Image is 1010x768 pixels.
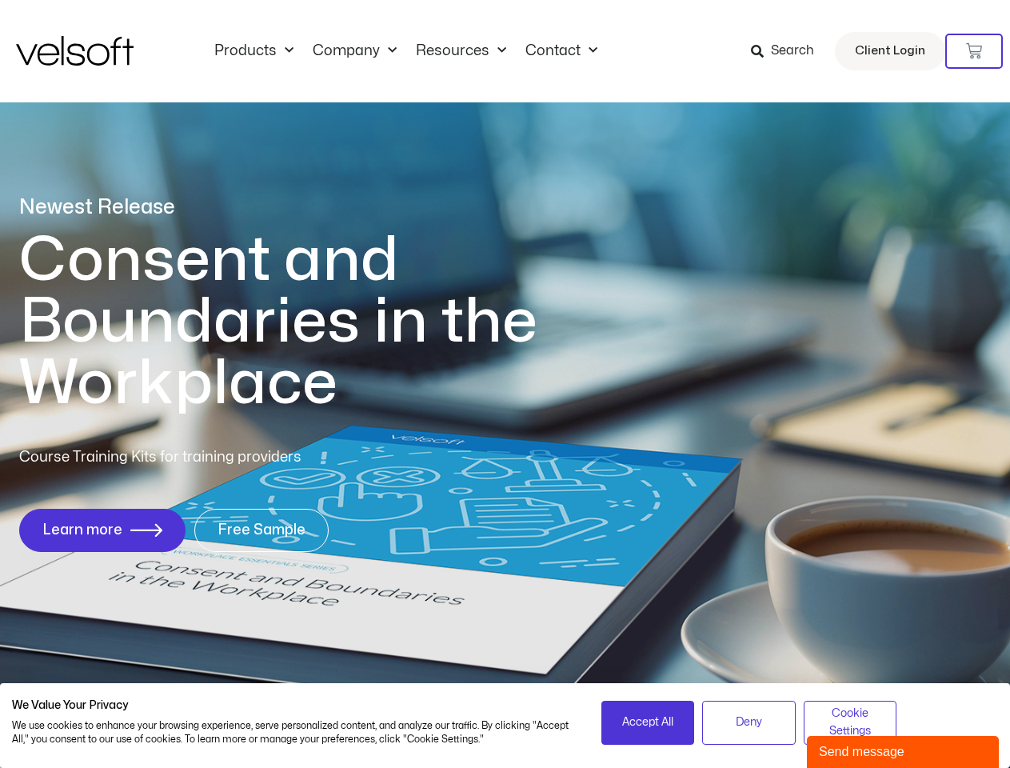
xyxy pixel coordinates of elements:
span: Accept All [622,714,673,731]
button: Deny all cookies [702,701,796,745]
img: Velsoft Training Materials [16,36,134,66]
p: Course Training Kits for training providers [19,446,417,469]
a: Free Sample [194,509,329,552]
h1: Consent and Boundaries in the Workplace [19,230,603,414]
a: Client Login [835,32,945,70]
a: Learn more [19,509,186,552]
nav: Menu [205,42,607,60]
p: We use cookies to enhance your browsing experience, serve personalized content, and analyze our t... [12,719,577,746]
a: ResourcesMenu Toggle [406,42,516,60]
button: Adjust cookie preferences [804,701,897,745]
span: Free Sample [218,522,305,538]
a: CompanyMenu Toggle [303,42,406,60]
a: ContactMenu Toggle [516,42,607,60]
button: Accept all cookies [601,701,695,745]
a: Search [751,38,825,65]
span: Deny [736,714,762,731]
span: Search [771,41,814,62]
iframe: chat widget [807,733,1002,768]
span: Learn more [42,522,122,538]
h2: We Value Your Privacy [12,698,577,713]
span: Client Login [855,41,925,62]
span: Cookie Settings [814,705,887,741]
a: ProductsMenu Toggle [205,42,303,60]
p: Newest Release [19,194,603,222]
